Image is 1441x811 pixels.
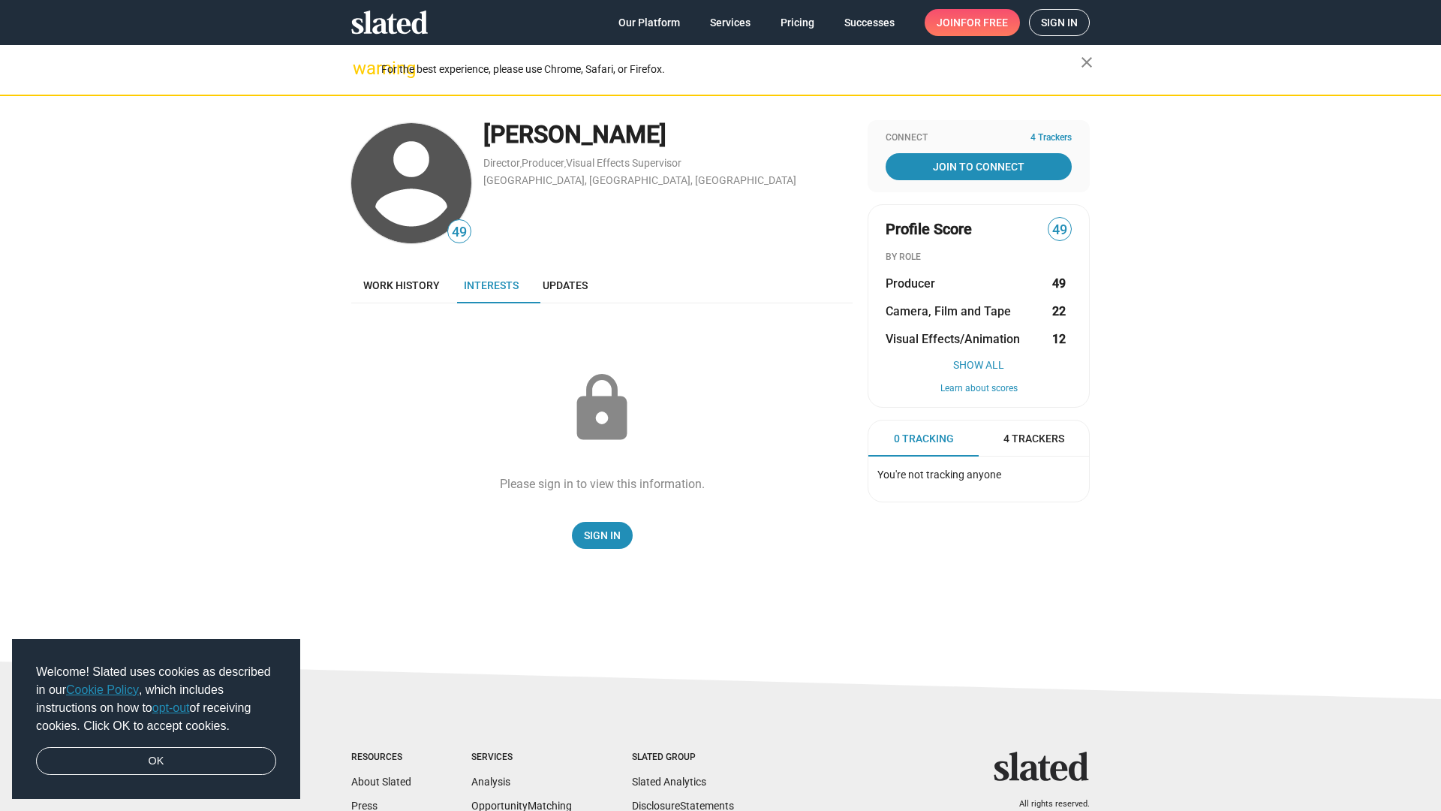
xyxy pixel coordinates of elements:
span: Join [937,9,1008,36]
span: Successes [844,9,895,36]
span: Interests [464,279,519,291]
span: Welcome! Slated uses cookies as described in our , which includes instructions on how to of recei... [36,663,276,735]
a: Sign In [572,522,633,549]
span: Services [710,9,751,36]
button: Learn about scores [886,383,1072,395]
a: Work history [351,267,452,303]
span: , [520,160,522,168]
div: Connect [886,132,1072,144]
button: Show All [886,359,1072,371]
a: Analysis [471,776,510,788]
a: Visual Effects Supervisor [566,157,681,169]
span: 0 Tracking [894,432,954,446]
div: cookieconsent [12,639,300,800]
mat-icon: close [1078,53,1096,71]
a: Successes [832,9,907,36]
span: Work history [363,279,440,291]
strong: 22 [1052,303,1066,319]
a: Sign in [1029,9,1090,36]
span: Producer [886,276,935,291]
span: Sign in [1041,10,1078,35]
a: Join To Connect [886,153,1072,180]
mat-icon: lock [564,371,639,446]
span: Join To Connect [889,153,1069,180]
a: opt-out [152,701,190,714]
span: Our Platform [618,9,680,36]
span: Camera, Film and Tape [886,303,1011,319]
span: 49 [1048,220,1071,240]
div: [PERSON_NAME] [483,119,853,151]
div: BY ROLE [886,252,1072,264]
a: About Slated [351,776,411,788]
a: Director [483,157,520,169]
a: dismiss cookie message [36,747,276,776]
span: Sign In [584,522,621,549]
a: Producer [522,157,564,169]
div: Slated Group [632,752,734,764]
span: , [564,160,566,168]
a: Cookie Policy [66,683,139,696]
a: Slated Analytics [632,776,706,788]
strong: 12 [1052,331,1066,347]
span: Pricing [781,9,814,36]
a: Updates [531,267,600,303]
a: Interests [452,267,531,303]
span: Visual Effects/Animation [886,331,1020,347]
a: Joinfor free [925,9,1020,36]
div: Services [471,752,572,764]
div: For the best experience, please use Chrome, Safari, or Firefox. [381,59,1081,80]
div: Please sign in to view this information. [500,476,705,492]
strong: 49 [1052,276,1066,291]
a: [GEOGRAPHIC_DATA], [GEOGRAPHIC_DATA], [GEOGRAPHIC_DATA] [483,174,796,186]
span: 4 Trackers [1030,132,1072,144]
span: Updates [543,279,588,291]
span: 49 [448,222,471,243]
span: for free [961,9,1008,36]
mat-icon: warning [353,59,371,77]
a: Pricing [769,9,826,36]
span: Profile Score [886,219,972,240]
div: Resources [351,752,411,764]
a: Our Platform [606,9,692,36]
span: You're not tracking anyone [877,469,1001,481]
a: Services [698,9,763,36]
span: 4 Trackers [1003,432,1064,446]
